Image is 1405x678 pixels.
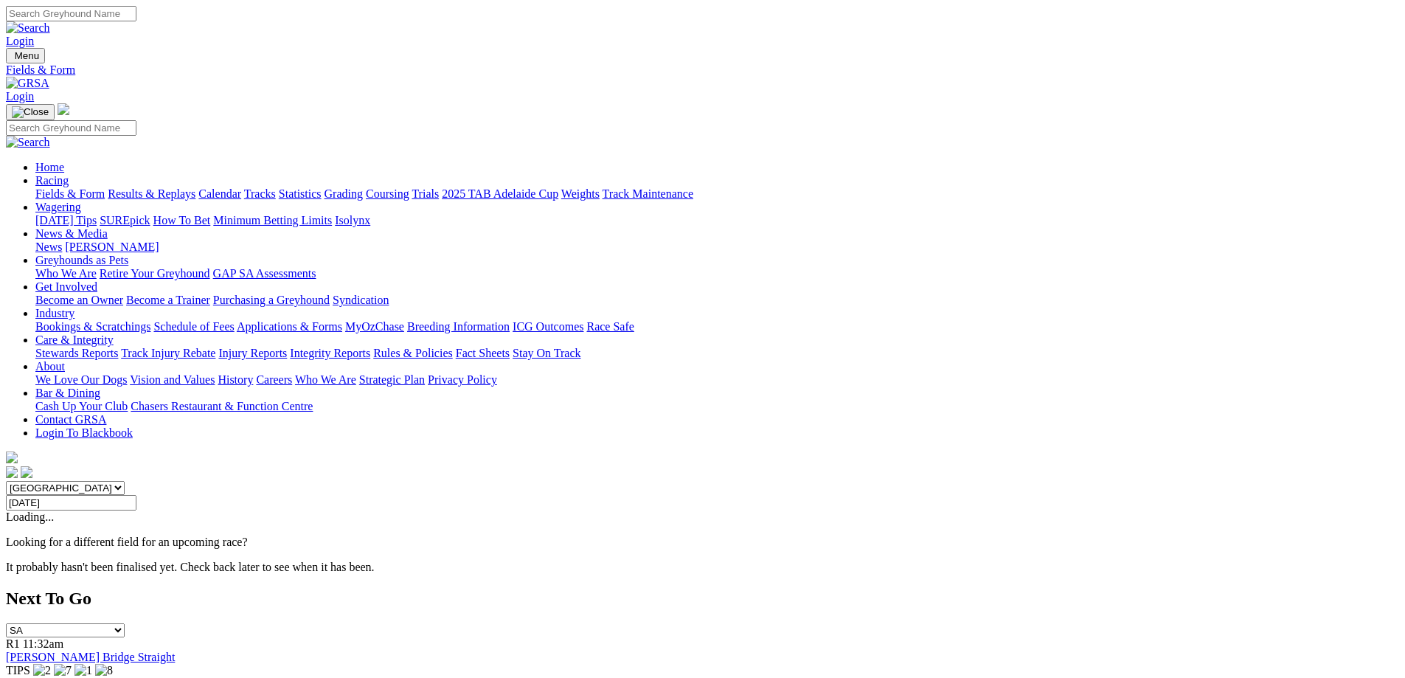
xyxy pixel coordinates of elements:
span: R1 [6,637,20,650]
a: Login [6,35,34,47]
a: Racing [35,174,69,187]
a: Fields & Form [35,187,105,200]
a: Statistics [279,187,322,200]
a: Bookings & Scratchings [35,320,150,333]
img: 1 [74,664,92,677]
a: Grading [325,187,363,200]
a: History [218,373,253,386]
a: Get Involved [35,280,97,293]
a: GAP SA Assessments [213,267,316,280]
a: Who We Are [35,267,97,280]
div: Care & Integrity [35,347,1399,360]
a: Wagering [35,201,81,213]
a: We Love Our Dogs [35,373,127,386]
img: twitter.svg [21,466,32,478]
input: Search [6,6,136,21]
div: Industry [35,320,1399,333]
a: Become an Owner [35,294,123,306]
a: Strategic Plan [359,373,425,386]
a: Become a Trainer [126,294,210,306]
div: News & Media [35,241,1399,254]
a: Schedule of Fees [153,320,234,333]
a: Syndication [333,294,389,306]
a: Minimum Betting Limits [213,214,332,226]
img: 7 [54,664,72,677]
a: Login [6,90,34,103]
a: Applications & Forms [237,320,342,333]
a: Vision and Values [130,373,215,386]
div: About [35,373,1399,387]
a: Purchasing a Greyhound [213,294,330,306]
span: TIPS [6,664,30,677]
div: Get Involved [35,294,1399,307]
a: Fields & Form [6,63,1399,77]
img: logo-grsa-white.png [58,103,69,115]
a: Rules & Policies [373,347,453,359]
div: Greyhounds as Pets [35,267,1399,280]
a: Greyhounds as Pets [35,254,128,266]
button: Toggle navigation [6,104,55,120]
span: 11:32am [23,637,63,650]
a: Trials [412,187,439,200]
a: MyOzChase [345,320,404,333]
a: About [35,360,65,373]
a: Login To Blackbook [35,426,133,439]
a: Retire Your Greyhound [100,267,210,280]
img: logo-grsa-white.png [6,452,18,463]
a: How To Bet [153,214,211,226]
a: ICG Outcomes [513,320,583,333]
h2: Next To Go [6,589,1399,609]
img: GRSA [6,77,49,90]
a: Integrity Reports [290,347,370,359]
a: 2025 TAB Adelaide Cup [442,187,558,200]
input: Select date [6,495,136,511]
a: Cash Up Your Club [35,400,128,412]
p: Looking for a different field for an upcoming race? [6,536,1399,549]
a: Results & Replays [108,187,195,200]
a: Injury Reports [218,347,287,359]
span: Menu [15,50,39,61]
input: Search [6,120,136,136]
a: Chasers Restaurant & Function Centre [131,400,313,412]
partial: It probably hasn't been finalised yet. Check back later to see when it has been. [6,561,375,573]
a: Fact Sheets [456,347,510,359]
img: 8 [95,664,113,677]
a: [PERSON_NAME] [65,241,159,253]
a: Tracks [244,187,276,200]
a: SUREpick [100,214,150,226]
a: Track Maintenance [603,187,693,200]
span: Loading... [6,511,54,523]
a: Industry [35,307,74,319]
a: Stay On Track [513,347,580,359]
a: Track Injury Rebate [121,347,215,359]
a: Care & Integrity [35,333,114,346]
a: [PERSON_NAME] Bridge Straight [6,651,175,663]
img: 2 [33,664,51,677]
a: Home [35,161,64,173]
a: Isolynx [335,214,370,226]
button: Toggle navigation [6,48,45,63]
a: News [35,241,62,253]
a: Weights [561,187,600,200]
a: Race Safe [586,320,634,333]
a: Contact GRSA [35,413,106,426]
a: Bar & Dining [35,387,100,399]
a: Breeding Information [407,320,510,333]
img: Search [6,136,50,149]
div: Wagering [35,214,1399,227]
img: Close [12,106,49,118]
a: News & Media [35,227,108,240]
a: Stewards Reports [35,347,118,359]
a: Privacy Policy [428,373,497,386]
a: [DATE] Tips [35,214,97,226]
a: Who We Are [295,373,356,386]
img: facebook.svg [6,466,18,478]
a: Careers [256,373,292,386]
img: Search [6,21,50,35]
div: Bar & Dining [35,400,1399,413]
a: Coursing [366,187,409,200]
a: Calendar [198,187,241,200]
div: Racing [35,187,1399,201]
